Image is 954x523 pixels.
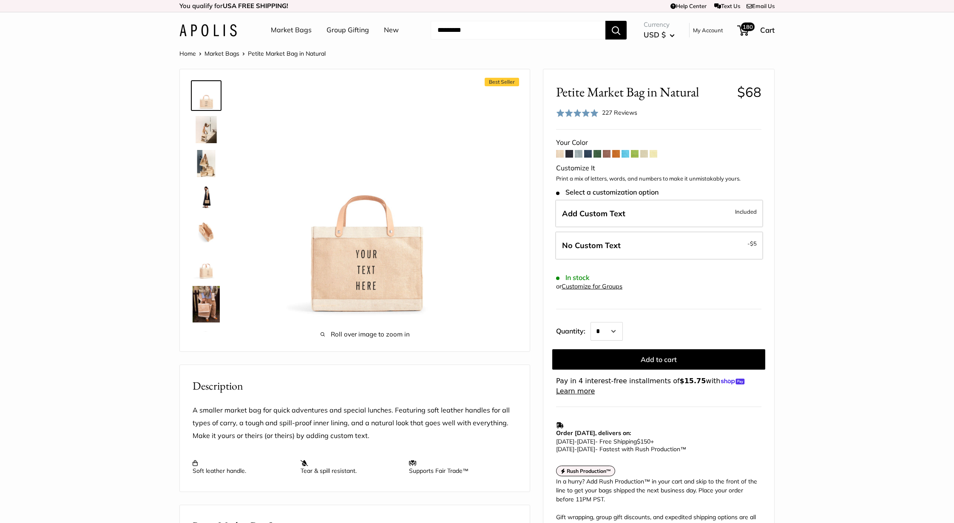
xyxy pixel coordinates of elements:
img: Petite Market Bag in Natural [193,252,220,279]
span: Best Seller [485,78,519,86]
h2: Description [193,378,517,394]
a: description_Effortless style that elevates every moment [191,114,221,145]
a: Market Bags [271,24,312,37]
button: Search [605,21,627,40]
p: Soft leather handle. [193,459,292,475]
span: $150 [637,438,650,445]
a: Email Us [747,3,775,9]
nav: Breadcrumb [179,48,326,59]
a: Help Center [670,3,707,9]
span: Cart [760,25,775,34]
button: Add to cart [552,349,765,370]
a: Petite Market Bag in Natural [191,284,221,324]
img: Petite Market Bag in Natural [193,286,220,322]
a: description_The Original Market bag in its 4 native styles [191,148,221,179]
p: Print a mix of letters, words, and numbers to make it unmistakably yours. [556,175,761,183]
span: USD $ [644,30,666,39]
a: New [384,24,399,37]
span: - [574,445,577,453]
span: - [574,438,577,445]
img: Petite Market Bag in Natural [193,82,220,109]
span: 180 [741,23,755,31]
span: - [747,238,757,249]
span: - Fastest with Rush Production™ [556,445,686,453]
img: description_The Original Market bag in its 4 native styles [193,150,220,177]
label: Quantity: [556,319,591,341]
label: Add Custom Text [555,200,763,228]
a: description_Spacious inner area with room for everything. [191,216,221,247]
a: Text Us [714,3,740,9]
span: [DATE] [556,438,574,445]
span: Add Custom Text [562,209,625,218]
img: Petite Market Bag in Natural [193,329,220,356]
span: [DATE] [556,445,574,453]
div: or [556,281,622,292]
img: Apolis [179,24,237,37]
a: Petite Market Bag in Natural [191,328,221,358]
span: Petite Market Bag in Natural [248,50,326,57]
span: Select a customization option [556,188,659,196]
span: [DATE] [577,438,595,445]
label: Leave Blank [555,232,763,260]
span: Included [735,206,757,217]
a: Petite Market Bag in Natural [191,182,221,213]
img: description_Spacious inner area with room for everything. [193,218,220,245]
p: - Free Shipping + [556,438,757,453]
p: Supports Fair Trade™ [409,459,508,475]
div: Customize It [556,162,761,175]
img: Petite Market Bag in Natural [248,82,483,317]
a: My Account [693,25,723,35]
a: Home [179,50,196,57]
span: $68 [737,84,761,100]
div: Your Color [556,136,761,149]
span: Currency [644,19,675,31]
button: USD $ [644,28,675,42]
a: Petite Market Bag in Natural [191,80,221,111]
input: Search... [431,21,605,40]
a: 180 Cart [738,23,775,37]
span: $5 [750,240,757,247]
strong: USA FREE SHIPPING! [223,2,288,10]
p: A smaller market bag for quick adventures and special lunches. Featuring soft leather handles for... [193,404,517,442]
a: Group Gifting [327,24,369,37]
strong: Order [DATE], delivers on: [556,429,631,437]
a: Market Bags [204,50,239,57]
a: Petite Market Bag in Natural [191,250,221,281]
img: Petite Market Bag in Natural [193,184,220,211]
span: Roll over image to zoom in [248,328,483,340]
a: Customize for Groups [562,283,622,290]
span: Petite Market Bag in Natural [556,84,731,100]
span: No Custom Text [562,240,621,250]
span: [DATE] [577,445,595,453]
span: In stock [556,274,590,282]
img: description_Effortless style that elevates every moment [193,116,220,143]
span: 227 Reviews [602,109,637,116]
p: Tear & spill resistant. [301,459,400,475]
strong: Rush Production™ [567,468,611,474]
